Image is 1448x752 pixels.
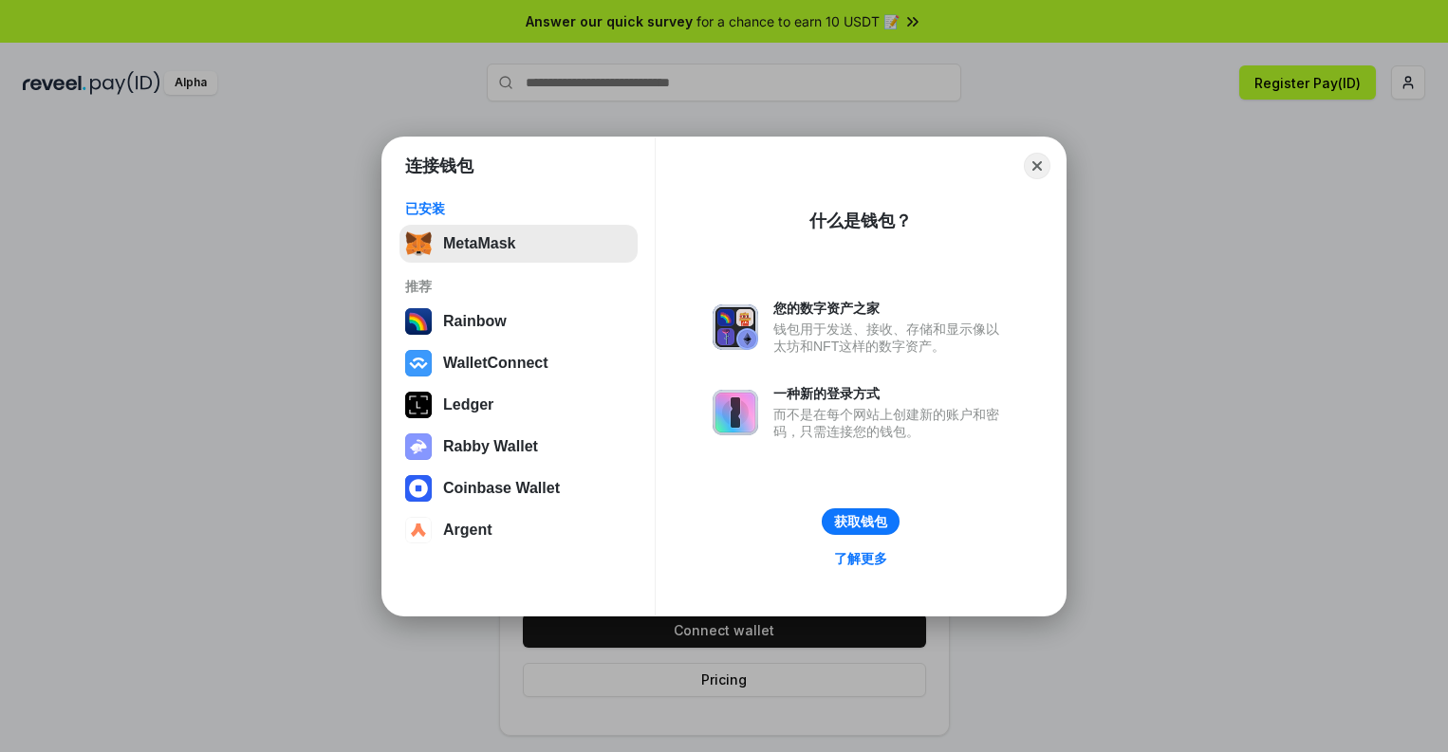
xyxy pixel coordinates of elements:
div: Coinbase Wallet [443,480,560,497]
div: 了解更多 [834,550,887,567]
img: svg+xml,%3Csvg%20xmlns%3D%22http%3A%2F%2Fwww.w3.org%2F2000%2Fsvg%22%20fill%3D%22none%22%20viewBox... [713,304,758,350]
img: svg+xml,%3Csvg%20width%3D%2228%22%20height%3D%2228%22%20viewBox%3D%220%200%2028%2028%22%20fill%3D... [405,475,432,502]
img: svg+xml,%3Csvg%20width%3D%2228%22%20height%3D%2228%22%20viewBox%3D%220%200%2028%2028%22%20fill%3D... [405,517,432,543]
img: svg+xml,%3Csvg%20fill%3D%22none%22%20height%3D%2233%22%20viewBox%3D%220%200%2035%2033%22%20width%... [405,230,432,257]
div: 一种新的登录方式 [773,385,1009,402]
div: Rainbow [443,313,507,330]
button: Rabby Wallet [399,428,638,466]
img: svg+xml,%3Csvg%20xmlns%3D%22http%3A%2F%2Fwww.w3.org%2F2000%2Fsvg%22%20fill%3D%22none%22%20viewBox... [713,390,758,435]
div: 而不是在每个网站上创建新的账户和密码，只需连接您的钱包。 [773,406,1009,440]
div: Argent [443,522,492,539]
div: 已安装 [405,200,632,217]
div: MetaMask [443,235,515,252]
div: Ledger [443,396,493,413]
div: 什么是钱包？ [809,210,912,232]
div: 获取钱包 [834,513,887,530]
button: Rainbow [399,303,638,340]
div: 推荐 [405,278,632,295]
button: Ledger [399,386,638,424]
img: svg+xml,%3Csvg%20xmlns%3D%22http%3A%2F%2Fwww.w3.org%2F2000%2Fsvg%22%20width%3D%2228%22%20height%3... [405,392,432,418]
button: MetaMask [399,225,638,263]
div: Rabby Wallet [443,438,538,455]
img: svg+xml,%3Csvg%20xmlns%3D%22http%3A%2F%2Fwww.w3.org%2F2000%2Fsvg%22%20fill%3D%22none%22%20viewBox... [405,433,432,460]
button: Close [1024,153,1050,179]
img: svg+xml,%3Csvg%20width%3D%22120%22%20height%3D%22120%22%20viewBox%3D%220%200%20120%20120%22%20fil... [405,308,432,335]
button: Coinbase Wallet [399,469,638,507]
div: WalletConnect [443,355,548,372]
button: WalletConnect [399,344,638,382]
div: 钱包用于发送、接收、存储和显示像以太坊和NFT这样的数字资产。 [773,321,1009,355]
a: 了解更多 [823,546,899,571]
img: svg+xml,%3Csvg%20width%3D%2228%22%20height%3D%2228%22%20viewBox%3D%220%200%2028%2028%22%20fill%3D... [405,350,432,376]
div: 您的数字资产之家 [773,300,1009,317]
h1: 连接钱包 [405,155,473,177]
button: Argent [399,511,638,549]
button: 获取钱包 [822,508,900,535]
